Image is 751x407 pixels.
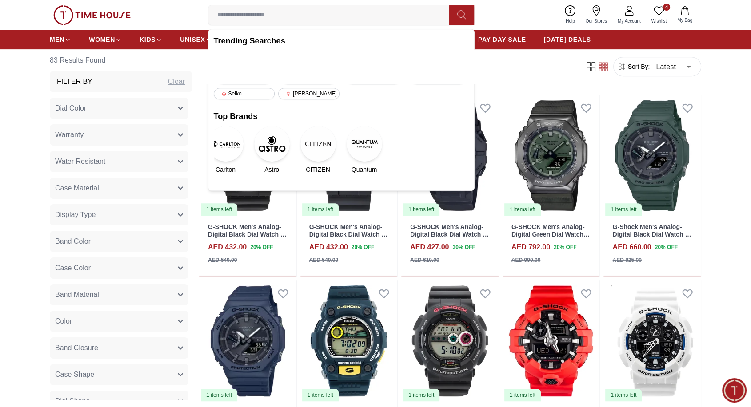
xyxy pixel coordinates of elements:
img: Astro [254,126,290,162]
span: Astro [264,165,279,174]
button: Dial Color [50,98,188,119]
img: G-SHOCK Men's Analog-Digital Green Dial Watch - GM-2100B-3ADR [503,95,600,216]
span: 20 % OFF [554,243,576,251]
img: ... [53,5,131,25]
a: KIDS [140,32,162,47]
span: Help [562,18,579,24]
span: Color [55,316,72,327]
span: Case Material [55,183,99,194]
button: Case Material [50,178,188,199]
a: G-Shock Men's Analog-Digital Black Dial Watch - GA-B2100-3ADR [612,223,691,245]
span: Case Shape [55,369,94,380]
span: WOMEN [89,35,115,44]
img: G-Shock Men's Analog-Digital Black Dial Watch - GA-B2100-2ADR [199,280,296,402]
a: G-SHOCK Men's Digital Grey Dial Watch - G-7900-2D1 items left [300,280,398,402]
a: G-Shock Men's Analog-Digital Black Dial Watch - GA-B2100-3ADR1 items left [603,95,701,216]
h2: Trending Searches [214,35,469,47]
button: My Bag [672,4,698,25]
a: CITIZENCITIZEN [306,126,330,174]
span: 20 % OFF [655,243,678,251]
span: 20 % OFF [352,243,374,251]
a: G-SHOCK Men's Analog-Digital Black Dial Watch - GA-100-1A11 items left [199,95,296,216]
h4: AED 432.00 [309,242,348,253]
a: G-SHOCK Men's Analog-Digital Black Dial Watch - GA-100-1A1 [208,223,287,245]
h4: AED 792.00 [511,242,550,253]
span: Water Resistant [55,156,105,167]
a: PAY DAY SALE [478,32,526,47]
button: Warranty [50,124,188,146]
h4: AED 660.00 [612,242,651,253]
a: WOMEN [89,32,122,47]
div: 1 items left [201,389,237,401]
span: Carlton [216,165,236,174]
a: G-SHOCK Men's Analog-Digital Black Dial Watch - GA-700-4A1 items left [503,280,600,402]
img: G-SHOCK Men's Analog-Digital Black Dial Watch - GA-100B-7A [603,280,701,402]
span: Warranty [55,130,84,140]
button: Case Color [50,257,188,279]
a: UNISEX [180,32,212,47]
div: AED 540.00 [309,256,338,264]
a: G-SHOCK Men's Analog-Digital Black Dial Watch - GA-110-1A [309,223,388,245]
h2: Top Brands [214,110,469,122]
div: 1 items left [201,203,237,216]
div: 1 items left [605,203,642,216]
a: G-SHOCK Men's Analog-Digital Black Dial Watch - GA-B001-1ADR [410,223,489,245]
div: Clear [168,76,185,87]
a: G-SHOCK Men's Analog-Digital Black Dial Watch - GA-100B-7A1 items left [603,280,701,402]
button: Sort By: [617,62,650,71]
span: Band Color [55,236,91,247]
span: 30 % OFF [452,243,475,251]
a: G-SHOCK Men's Analog-Digital Green Dial Watch - GM-2100B-3ADR [511,223,590,245]
h6: 83 Results Found [50,50,192,71]
div: AED 610.00 [410,256,439,264]
img: G-Shock Men's Analog-Digital Black Dial Watch - GA-B2100-3ADR [603,95,701,216]
span: CITIZEN [306,165,330,174]
button: Color [50,311,188,332]
span: Quantum [352,165,377,174]
span: My Account [614,18,644,24]
div: Seiko [214,88,275,99]
img: Quantum [347,126,382,162]
a: QuantumQuantum [352,126,376,174]
span: PAY DAY SALE [478,35,526,44]
span: MEN [50,35,64,44]
div: AED 540.00 [208,256,237,264]
a: CarltonCarlton [214,126,238,174]
div: 1 items left [504,203,541,216]
a: Help [560,4,580,26]
div: AED 825.00 [612,256,641,264]
div: 1 items left [302,203,339,216]
span: Band Material [55,289,99,300]
a: G-Shock Men's Analog-Digital Black Dial Watch - GA-B2100-2ADR1 items left [199,280,296,402]
span: UNISEX [180,35,205,44]
span: KIDS [140,35,156,44]
img: G-SHOCK Men's Digital Grey Dial Watch - G-7900-2D [300,280,398,402]
h4: AED 432.00 [208,242,247,253]
a: Our Stores [580,4,612,26]
span: Dial Color [55,103,86,114]
a: G-SHOCK Men's Analog-Digital Green Dial Watch - GM-2100B-3ADR1 items left [503,95,600,216]
div: Latest [650,54,697,79]
div: 1 items left [403,389,439,401]
button: Band Material [50,284,188,305]
a: MEN [50,32,71,47]
div: 1 items left [403,203,439,216]
div: 1 items left [605,389,642,401]
div: 1 items left [504,389,541,401]
div: Chat Widget [722,378,747,403]
a: 4Wishlist [646,4,672,26]
span: Wishlist [648,18,670,24]
span: Band Closure [55,343,98,353]
span: [DATE] DEALS [544,35,591,44]
button: Band Closure [50,337,188,359]
span: Case Color [55,263,91,273]
button: Display Type [50,204,188,225]
div: AED 990.00 [511,256,540,264]
img: G-SHOCK Men's Analog-Digital Grey Dial Watch - GD-100-1A [401,280,499,402]
a: G-SHOCK Men's Analog-Digital Grey Dial Watch - GD-100-1A1 items left [401,280,499,402]
button: Case Shape [50,364,188,385]
span: 4 [663,4,670,11]
span: Display Type [55,209,96,220]
button: Band Color [50,231,188,252]
span: Sort By: [626,62,650,71]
